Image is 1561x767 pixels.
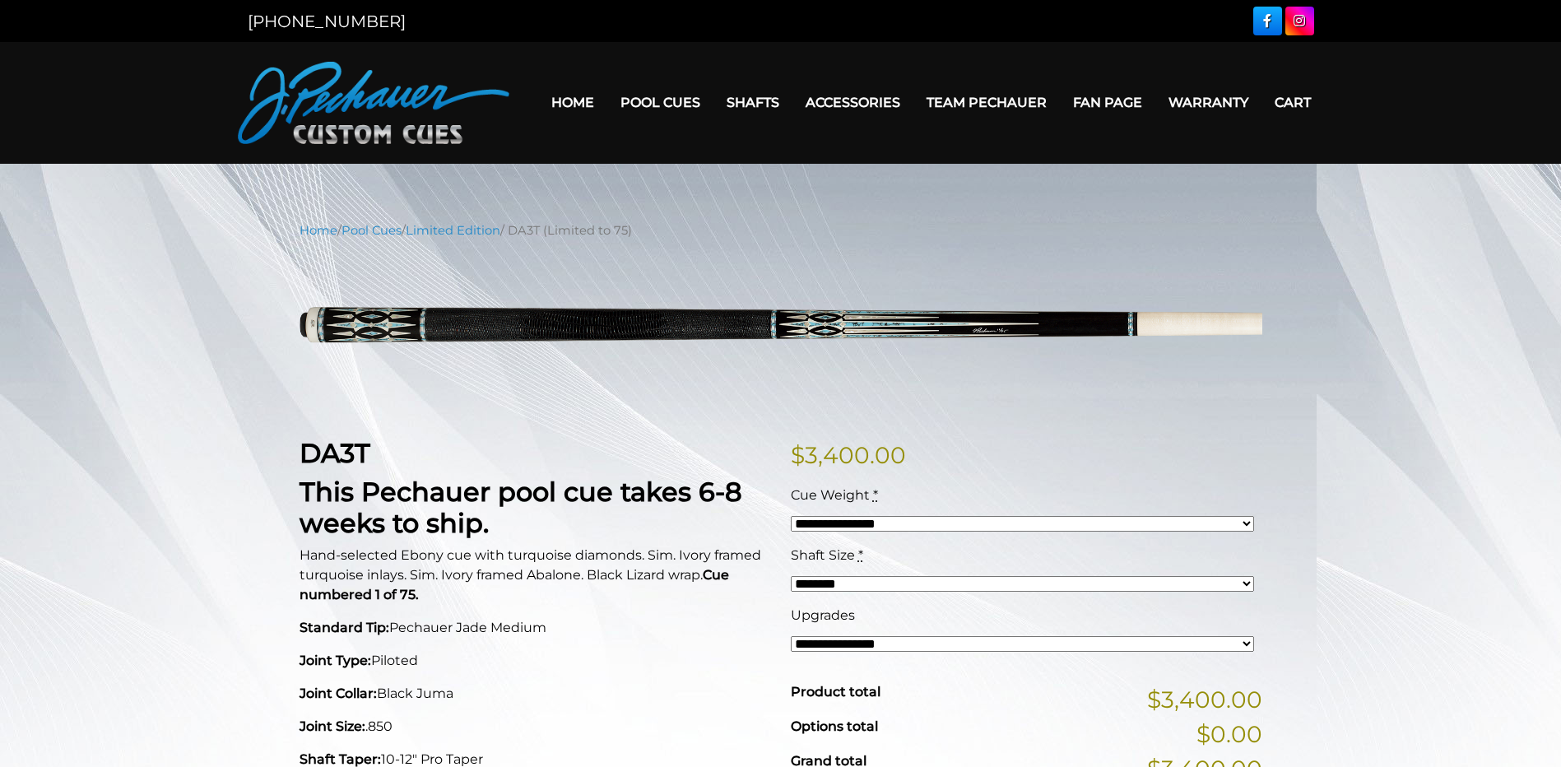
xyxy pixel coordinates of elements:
[791,684,880,700] span: Product total
[607,81,713,123] a: Pool Cues
[858,547,863,563] abbr: required
[873,487,878,503] abbr: required
[1261,81,1324,123] a: Cart
[791,441,906,469] bdi: 3,400.00
[1060,81,1155,123] a: Fan Page
[713,81,792,123] a: Shafts
[791,718,878,734] span: Options total
[791,607,855,623] span: Upgrades
[300,651,771,671] p: Piloted
[792,81,913,123] a: Accessories
[300,686,377,701] strong: Joint Collar:
[300,620,389,635] strong: Standard Tip:
[538,81,607,123] a: Home
[791,547,855,563] span: Shaft Size
[300,252,1262,412] img: DA3T-UPDATED.png
[406,223,500,238] a: Limited Edition
[1155,81,1261,123] a: Warranty
[791,441,805,469] span: $
[300,718,365,734] strong: Joint Size:
[300,684,771,704] p: Black Juma
[341,223,402,238] a: Pool Cues
[1196,717,1262,751] span: $0.00
[238,62,509,144] img: Pechauer Custom Cues
[1147,682,1262,717] span: $3,400.00
[300,223,337,238] a: Home
[300,547,761,602] span: Hand-selected Ebony cue with turquoise diamonds. Sim. Ivory framed turquoise inlays. Sim. Ivory f...
[913,81,1060,123] a: Team Pechauer
[300,221,1262,239] nav: Breadcrumb
[248,12,406,31] a: [PHONE_NUMBER]
[300,476,742,539] strong: This Pechauer pool cue takes 6-8 weeks to ship.
[300,717,771,737] p: .850
[300,618,771,638] p: Pechauer Jade Medium
[300,653,371,668] strong: Joint Type:
[791,487,870,503] span: Cue Weight
[300,437,370,469] strong: DA3T
[300,751,381,767] strong: Shaft Taper:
